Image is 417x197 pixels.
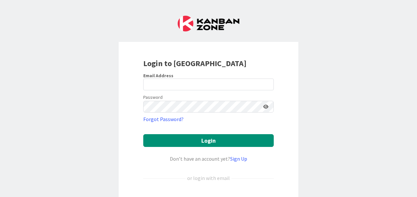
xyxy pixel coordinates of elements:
b: Login to [GEOGRAPHIC_DATA] [143,58,247,68]
img: Kanban Zone [178,16,239,31]
div: or login with email [186,174,231,182]
a: Forgot Password? [143,115,184,123]
label: Password [143,94,163,101]
label: Email Address [143,73,173,79]
button: Login [143,134,274,147]
div: Don’t have an account yet? [143,155,274,163]
a: Sign Up [230,155,247,162]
